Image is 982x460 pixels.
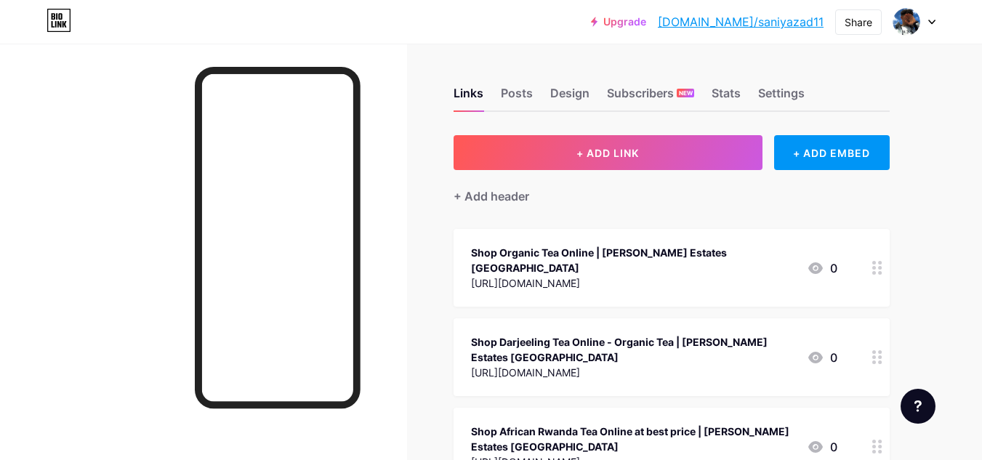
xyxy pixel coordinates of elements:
[712,84,741,110] div: Stats
[501,84,533,110] div: Posts
[607,84,694,110] div: Subscribers
[807,259,837,277] div: 0
[454,135,762,170] button: + ADD LINK
[893,8,920,36] img: saniyazad11
[454,187,529,205] div: + Add header
[679,89,693,97] span: NEW
[550,84,589,110] div: Design
[471,245,795,275] div: Shop Organic Tea Online | [PERSON_NAME] Estates [GEOGRAPHIC_DATA]
[591,16,646,28] a: Upgrade
[807,349,837,366] div: 0
[576,147,639,159] span: + ADD LINK
[471,275,795,291] div: [URL][DOMAIN_NAME]
[758,84,805,110] div: Settings
[658,13,824,31] a: [DOMAIN_NAME]/saniyazad11
[471,365,795,380] div: [URL][DOMAIN_NAME]
[454,84,483,110] div: Links
[471,424,795,454] div: Shop African Rwanda Tea Online at best price | [PERSON_NAME] Estates [GEOGRAPHIC_DATA]
[807,438,837,456] div: 0
[471,334,795,365] div: Shop Darjeeling Tea Online - Organic Tea | [PERSON_NAME] Estates [GEOGRAPHIC_DATA]
[774,135,890,170] div: + ADD EMBED
[845,15,872,30] div: Share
